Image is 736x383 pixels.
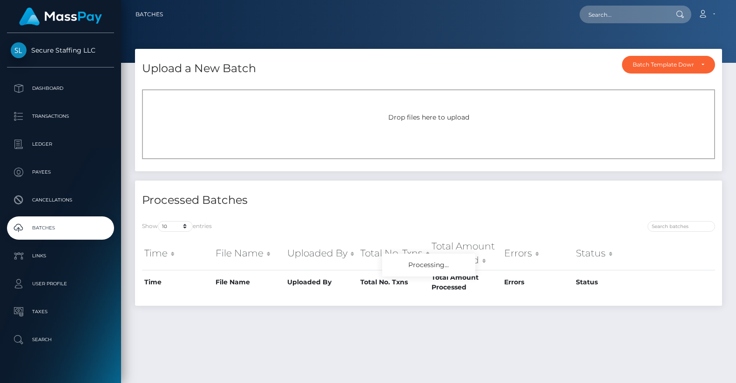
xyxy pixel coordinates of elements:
[142,192,422,208] h4: Processed Batches
[285,270,358,295] th: Uploaded By
[142,237,213,270] th: Time
[358,270,429,295] th: Total No. Txns
[7,216,114,240] a: Batches
[7,188,114,212] a: Cancellations
[580,6,667,23] input: Search...
[7,272,114,296] a: User Profile
[19,7,102,26] img: MassPay Logo
[213,270,285,295] th: File Name
[574,270,645,295] th: Status
[622,56,715,74] button: Batch Template Download
[11,305,110,319] p: Taxes
[11,249,110,263] p: Links
[7,46,114,54] span: Secure Staffing LLC
[502,237,574,270] th: Errors
[7,300,114,323] a: Taxes
[158,221,193,232] select: Showentries
[213,237,285,270] th: File Name
[429,237,502,270] th: Total Amount Processed
[7,105,114,128] a: Transactions
[574,237,645,270] th: Status
[142,270,213,295] th: Time
[11,221,110,235] p: Batches
[633,61,694,68] div: Batch Template Download
[358,237,429,270] th: Total No. Txns
[285,237,358,270] th: Uploaded By
[135,5,163,24] a: Batches
[11,42,27,58] img: Secure Staffing LLC
[502,270,574,295] th: Errors
[7,161,114,184] a: Payees
[7,244,114,268] a: Links
[388,113,469,121] span: Drop files here to upload
[142,221,212,232] label: Show entries
[11,137,110,151] p: Ledger
[7,328,114,351] a: Search
[11,109,110,123] p: Transactions
[7,77,114,100] a: Dashboard
[11,277,110,291] p: User Profile
[7,133,114,156] a: Ledger
[648,221,715,232] input: Search batches
[382,254,475,276] div: Processing...
[11,81,110,95] p: Dashboard
[11,333,110,347] p: Search
[142,60,256,77] h4: Upload a New Batch
[11,165,110,179] p: Payees
[11,193,110,207] p: Cancellations
[429,270,502,295] th: Total Amount Processed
